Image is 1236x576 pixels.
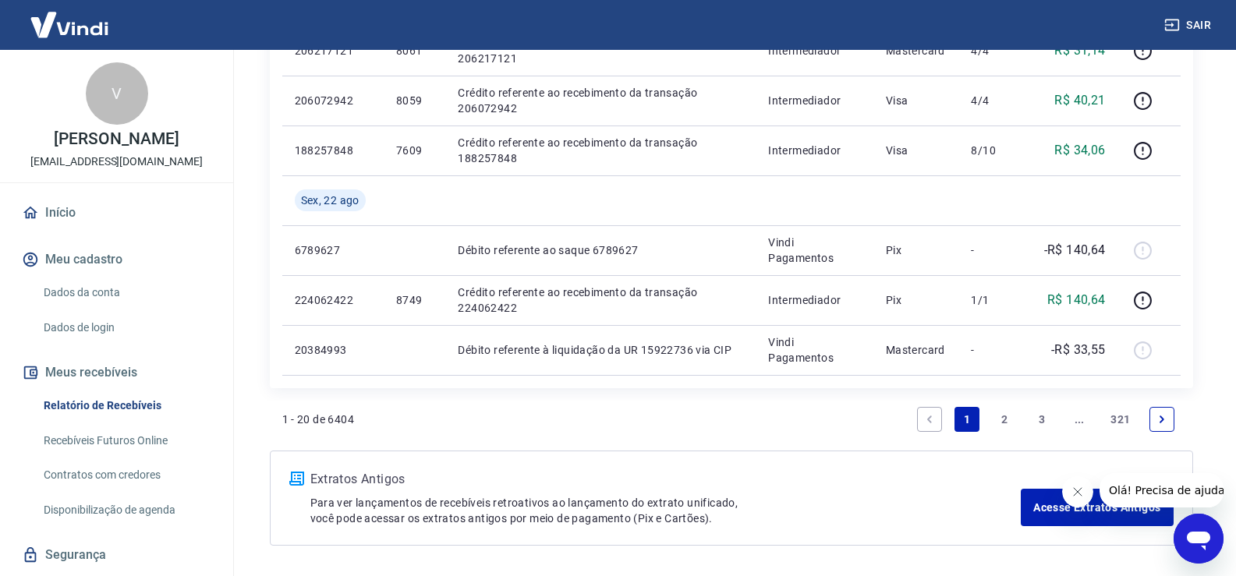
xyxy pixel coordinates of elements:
a: Page 1 is your current page [954,407,979,432]
p: 8061 [396,43,433,58]
a: Acesse Extratos Antigos [1021,489,1173,526]
iframe: Fechar mensagem [1062,476,1093,507]
p: R$ 31,14 [1054,41,1105,60]
p: 1 - 20 de 6404 [282,412,355,427]
a: Page 2 [992,407,1017,432]
p: Pix [886,242,947,258]
a: Page 321 [1104,407,1136,432]
a: Next page [1149,407,1174,432]
p: Crédito referente ao recebimento da transação 206072942 [458,85,743,116]
p: 1/1 [971,292,1017,308]
iframe: Mensagem da empresa [1100,473,1224,507]
a: Segurança [19,538,214,572]
button: Meu cadastro [19,242,214,277]
p: [EMAIL_ADDRESS][DOMAIN_NAME] [30,154,203,170]
p: Vindi Pagamentos [768,235,861,266]
ul: Pagination [911,401,1180,438]
p: Para ver lançamentos de recebíveis retroativos ao lançamento do extrato unificado, você pode aces... [310,495,1022,526]
p: Vindi Pagamentos [768,334,861,366]
p: Crédito referente ao recebimento da transação 206217121 [458,35,743,66]
span: Olá! Precisa de ajuda? [9,11,131,23]
img: Vindi [19,1,120,48]
p: R$ 140,64 [1047,291,1106,309]
a: Contratos com credores [37,459,214,491]
button: Meus recebíveis [19,355,214,390]
a: Início [19,196,214,230]
p: Débito referente ao saque 6789627 [458,242,743,258]
p: Mastercard [886,342,947,358]
p: R$ 40,21 [1054,91,1105,110]
p: Crédito referente ao recebimento da transação 188257848 [458,135,743,166]
p: Extratos Antigos [310,470,1022,489]
a: Page 3 [1029,407,1054,432]
p: 20384993 [295,342,371,358]
p: 7609 [396,143,433,158]
p: Intermediador [768,43,861,58]
p: R$ 34,06 [1054,141,1105,160]
p: Intermediador [768,292,861,308]
p: 8059 [396,93,433,108]
img: ícone [289,472,304,486]
p: 206072942 [295,93,371,108]
p: 188257848 [295,143,371,158]
p: 4/4 [971,93,1017,108]
iframe: Botão para abrir a janela de mensagens [1174,514,1224,564]
p: Intermediador [768,143,861,158]
div: V [86,62,148,125]
p: 4/4 [971,43,1017,58]
a: Relatório de Recebíveis [37,390,214,422]
a: Dados da conta [37,277,214,309]
p: -R$ 140,64 [1044,241,1106,260]
p: - [971,242,1017,258]
button: Sair [1161,11,1217,40]
p: Visa [886,143,947,158]
a: Jump forward [1067,407,1092,432]
a: Disponibilização de agenda [37,494,214,526]
p: 6789627 [295,242,371,258]
p: Débito referente à liquidação da UR 15922736 via CIP [458,342,743,358]
p: Visa [886,93,947,108]
p: [PERSON_NAME] [54,131,179,147]
p: Intermediador [768,93,861,108]
p: Crédito referente ao recebimento da transação 224062422 [458,284,743,316]
p: 224062422 [295,292,371,308]
p: - [971,342,1017,358]
a: Previous page [917,407,942,432]
span: Sex, 22 ago [301,193,359,208]
a: Recebíveis Futuros Online [37,425,214,457]
p: Pix [886,292,947,308]
p: 8/10 [971,143,1017,158]
p: -R$ 33,55 [1051,341,1106,359]
a: Dados de login [37,312,214,344]
p: Mastercard [886,43,947,58]
p: 8749 [396,292,433,308]
p: 206217121 [295,43,371,58]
